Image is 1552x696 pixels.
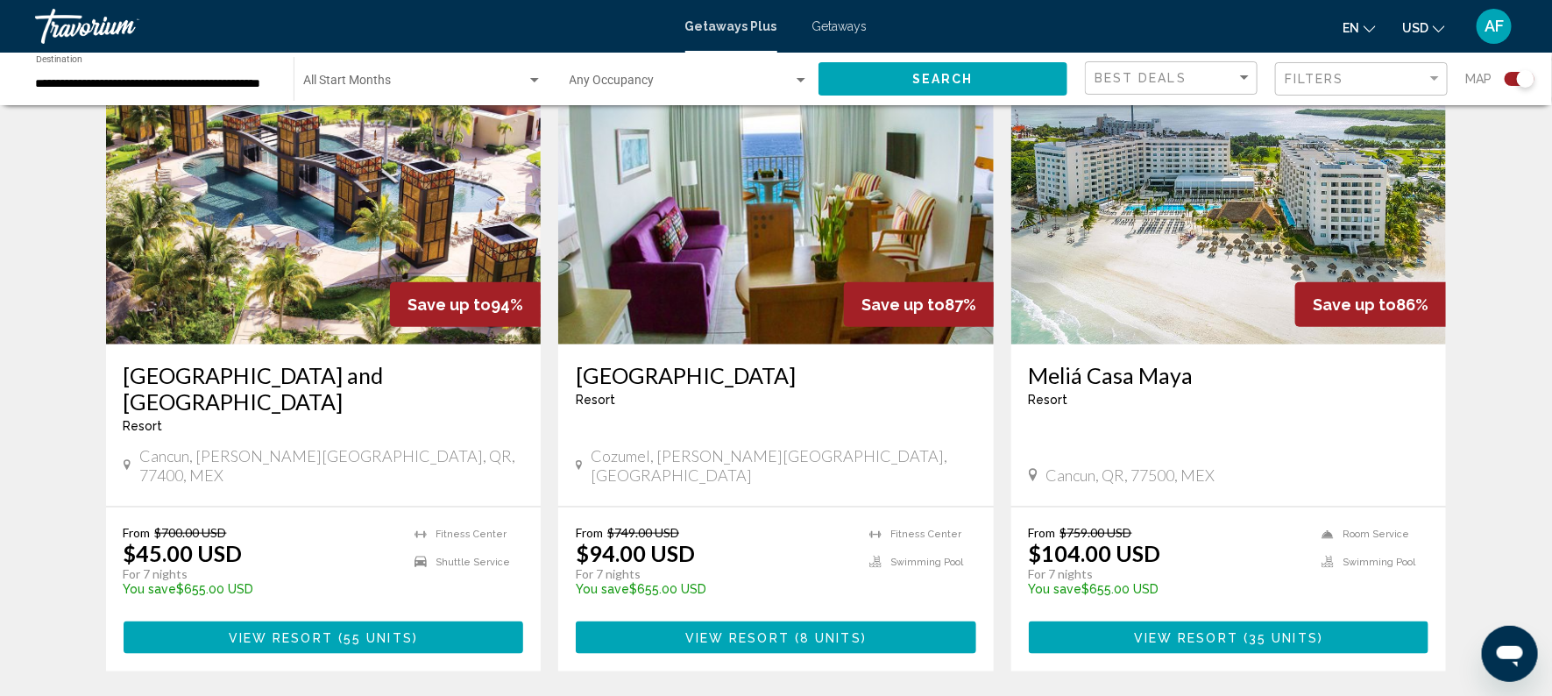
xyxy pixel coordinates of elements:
span: ( ) [333,631,418,645]
span: You save [124,582,177,596]
span: 35 units [1249,631,1318,645]
span: Filters [1285,72,1344,86]
span: Map [1465,67,1492,91]
button: Change currency [1402,15,1445,40]
span: Fitness Center [436,529,507,540]
span: USD [1402,21,1428,35]
span: From [1029,525,1056,540]
p: $45.00 USD [124,540,243,566]
button: Filter [1275,61,1448,97]
button: View Resort(8 units) [576,621,976,654]
div: 87% [844,282,994,327]
span: Cozumel, [PERSON_NAME][GEOGRAPHIC_DATA], [GEOGRAPHIC_DATA] [592,446,976,485]
button: View Resort(55 units) [124,621,524,654]
span: From [124,525,151,540]
span: You save [1029,582,1082,596]
a: Meliá Casa Maya [1029,362,1429,388]
span: Swimming Pool [1343,557,1415,568]
iframe: Button to launch messaging window [1482,626,1538,682]
img: ii_ccm1.jpg [1011,64,1447,344]
a: Getaways [812,19,868,33]
p: $655.00 USD [124,582,398,596]
span: Shuttle Service [436,557,510,568]
span: 8 units [800,631,861,645]
span: Search [912,73,974,87]
div: 86% [1295,282,1446,327]
span: Resort [1029,393,1068,407]
button: Search [819,62,1068,95]
p: $104.00 USD [1029,540,1161,566]
p: For 7 nights [576,566,852,582]
button: View Resort(35 units) [1029,621,1429,654]
div: 94% [390,282,541,327]
p: $655.00 USD [576,582,852,596]
span: Room Service [1343,529,1409,540]
span: View Resort [1134,631,1238,645]
span: Swimming Pool [890,557,963,568]
a: [GEOGRAPHIC_DATA] [576,362,976,388]
span: Save up to [1313,295,1396,314]
span: ( ) [790,631,867,645]
p: For 7 nights [1029,566,1305,582]
span: Save up to [861,295,945,314]
a: Travorium [35,9,668,44]
p: $655.00 USD [1029,582,1305,596]
button: Change language [1343,15,1376,40]
img: ii_vgr1.jpg [106,64,542,344]
p: $94.00 USD [576,540,695,566]
span: View Resort [229,631,333,645]
p: For 7 nights [124,566,398,582]
span: Best Deals [1095,71,1187,85]
span: $700.00 USD [155,525,227,540]
button: User Menu [1471,8,1517,45]
span: Cancun, QR, 77500, MEX [1046,465,1215,485]
span: ( ) [1238,631,1323,645]
span: $749.00 USD [607,525,679,540]
mat-select: Sort by [1095,71,1252,86]
span: AF [1485,18,1504,35]
span: Cancun, [PERSON_NAME][GEOGRAPHIC_DATA], QR, 77400, MEX [139,446,523,485]
span: 55 units [344,631,413,645]
span: From [576,525,603,540]
span: en [1343,21,1359,35]
a: Getaways Plus [685,19,777,33]
span: $759.00 USD [1060,525,1132,540]
span: Fitness Center [890,529,961,540]
span: You save [576,582,629,596]
a: [GEOGRAPHIC_DATA] and [GEOGRAPHIC_DATA] [124,362,524,415]
span: Resort [576,393,615,407]
span: Resort [124,419,163,433]
span: View Resort [685,631,790,645]
img: 2451I01L.jpg [558,64,994,344]
span: Save up to [407,295,491,314]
